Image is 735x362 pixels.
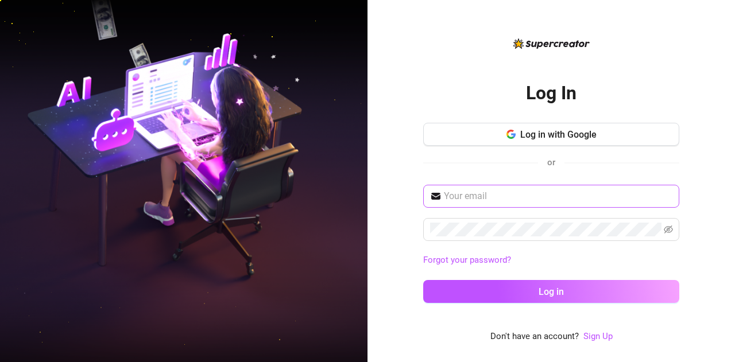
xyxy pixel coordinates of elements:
h2: Log In [526,81,577,105]
button: Log in [423,280,679,303]
span: or [547,157,555,168]
a: Sign Up [583,331,613,341]
a: Sign Up [583,330,613,344]
span: eye-invisible [664,225,673,234]
span: Log in [539,286,564,297]
img: logo-BBDzfeDw.svg [513,38,590,49]
span: Log in with Google [520,129,597,140]
a: Forgot your password? [423,255,511,265]
span: Don't have an account? [490,330,579,344]
a: Forgot your password? [423,254,679,267]
input: Your email [444,189,672,203]
button: Log in with Google [423,123,679,146]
